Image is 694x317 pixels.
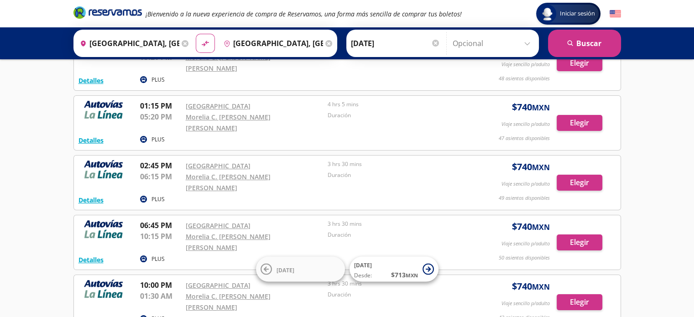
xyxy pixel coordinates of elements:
button: Buscar [548,30,621,57]
input: Buscar Destino [220,32,323,55]
p: PLUS [151,135,165,144]
p: Duración [328,171,465,179]
a: [GEOGRAPHIC_DATA] [186,281,250,290]
p: 4 hrs 5 mins [328,100,465,109]
p: 3 hrs 30 mins [328,280,465,288]
p: 48 asientos disponibles [499,75,550,83]
p: Viaje sencillo p/adulto [501,61,550,68]
a: [GEOGRAPHIC_DATA] [186,221,250,230]
img: RESERVAMOS [78,280,129,298]
span: $ 740 [512,280,550,293]
span: Iniciar sesión [556,9,599,18]
p: 10:15 PM [140,231,181,242]
p: 01:30 AM [140,291,181,301]
button: Elegir [557,294,602,310]
a: Morelia C. [PERSON_NAME] [PERSON_NAME] [186,172,271,192]
button: [DATE] [256,257,345,282]
a: Morelia C. [PERSON_NAME] [PERSON_NAME] [186,232,271,252]
p: Duración [328,111,465,120]
input: Buscar Origen [76,32,179,55]
p: PLUS [151,255,165,263]
p: 01:15 PM [140,100,181,111]
p: 49 asientos disponibles [499,194,550,202]
span: $ 713 [391,270,418,280]
img: RESERVAMOS [78,160,129,178]
p: Duración [328,291,465,299]
p: 50 asientos disponibles [499,254,550,262]
button: Elegir [557,115,602,131]
p: 3 hrs 30 mins [328,160,465,168]
a: Morelia C. [PERSON_NAME] [PERSON_NAME] [186,292,271,312]
input: Elegir Fecha [351,32,440,55]
p: 3 hrs 30 mins [328,220,465,228]
p: 05:20 PM [140,111,181,122]
button: Elegir [557,234,602,250]
button: Detalles [78,76,104,85]
small: MXN [532,103,550,113]
p: PLUS [151,195,165,203]
img: RESERVAMOS [78,220,129,238]
p: 06:15 PM [140,171,181,182]
p: 47 asientos disponibles [499,135,550,142]
p: Viaje sencillo p/adulto [501,180,550,188]
span: $ 740 [512,100,550,114]
img: RESERVAMOS [78,100,129,119]
small: MXN [532,222,550,232]
p: 10:00 PM [140,280,181,291]
p: 02:45 PM [140,160,181,171]
button: Detalles [78,255,104,265]
small: MXN [532,162,550,172]
a: [GEOGRAPHIC_DATA] [186,102,250,110]
em: ¡Bienvenido a la nueva experiencia de compra de Reservamos, una forma más sencilla de comprar tus... [146,10,462,18]
button: Detalles [78,195,104,205]
a: Brand Logo [73,5,142,22]
small: MXN [406,272,418,279]
small: MXN [532,282,550,292]
input: Opcional [453,32,534,55]
span: $ 740 [512,220,550,234]
button: Detalles [78,135,104,145]
p: Viaje sencillo p/adulto [501,240,550,248]
span: Desde: [354,271,372,280]
span: $ 740 [512,160,550,174]
p: PLUS [151,76,165,84]
button: Elegir [557,175,602,191]
span: [DATE] [277,266,294,274]
button: Elegir [557,55,602,71]
p: Duración [328,231,465,239]
i: Brand Logo [73,5,142,19]
a: [GEOGRAPHIC_DATA] [186,161,250,170]
p: Viaje sencillo p/adulto [501,300,550,307]
span: [DATE] [354,261,372,269]
button: English [610,8,621,20]
p: 06:45 PM [140,220,181,231]
p: Viaje sencillo p/adulto [501,120,550,128]
a: Morelia C. [PERSON_NAME] [PERSON_NAME] [186,113,271,132]
button: [DATE]Desde:$713MXN [350,257,438,282]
